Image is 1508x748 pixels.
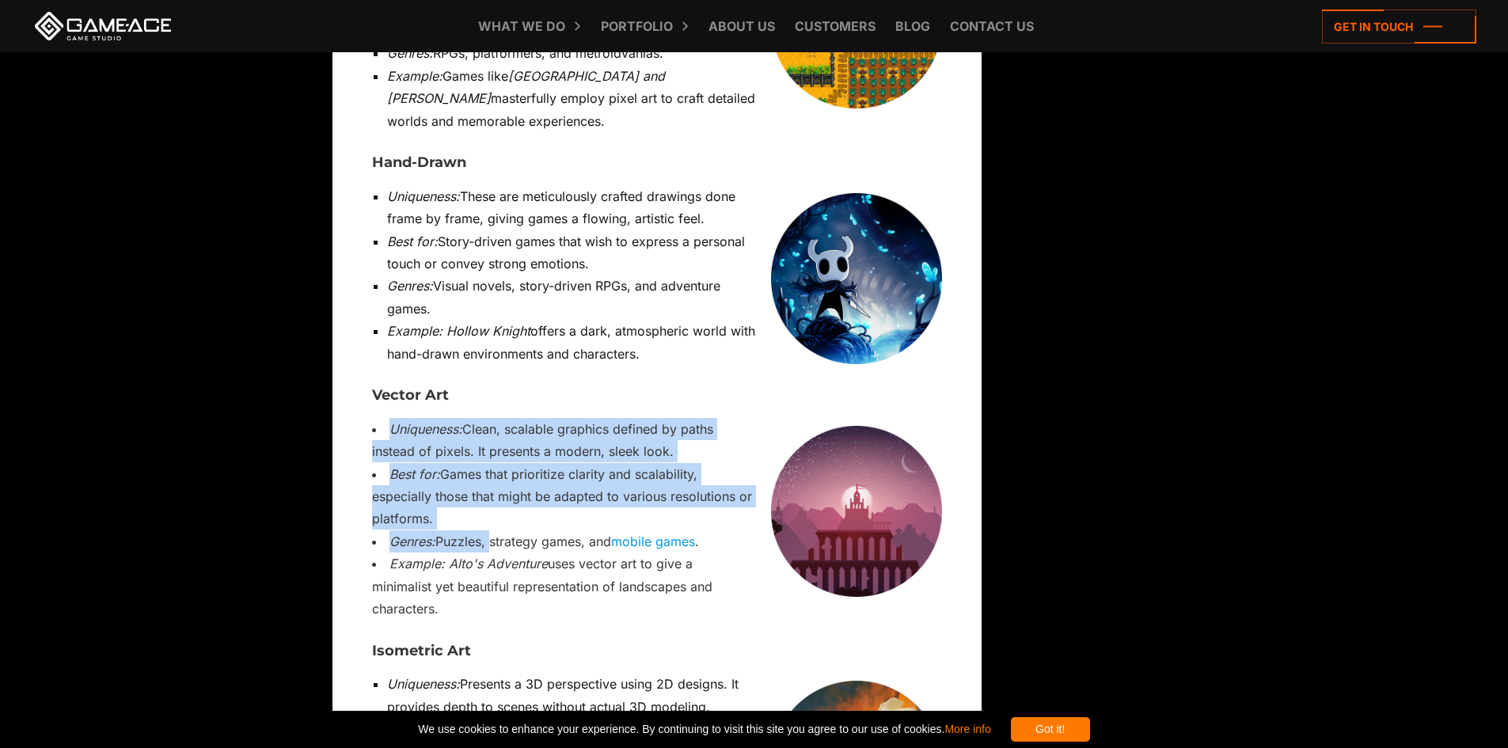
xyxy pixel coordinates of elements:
[372,418,942,463] li: Clean, scalable graphics defined by paths instead of pixels. It presents a modern, sleek look.
[372,388,942,404] h3: Vector Art
[387,676,460,692] em: Uniqueness:
[387,230,942,275] li: Story-driven games that wish to express a personal touch or convey strong emotions.
[372,530,942,552] li: Puzzles, strategy games, and .
[387,278,433,294] em: Genres:
[387,42,942,64] li: RPGs, platformers, and metroidvanias.
[387,65,942,132] li: Games like masterfully employ pixel art to craft detailed worlds and memorable experiences.
[387,673,942,718] li: Presents a 3D perspective using 2D designs. It provides depth to scenes without actual 3D modeling.
[389,421,462,437] em: Uniqueness:
[449,556,548,571] em: Alto's Adventure
[387,323,443,339] em: Example:
[387,320,942,365] li: offers a dark, atmospheric world with hand-drawn environments and characters.
[389,466,440,482] em: Best for:
[387,185,942,230] li: These are meticulously crafted drawings done frame by frame, giving games a flowing, artistic feel.
[372,463,942,530] li: Games that prioritize clarity and scalability, especially those that might be adapted to various ...
[387,234,438,249] em: Best for:
[372,644,942,659] h3: Isometric Art
[771,193,942,364] img: art styles in video games
[387,68,665,106] em: [GEOGRAPHIC_DATA] and [PERSON_NAME]
[944,723,990,735] a: More info
[372,155,942,171] h3: Hand-Drawn
[418,717,990,742] span: We use cookies to enhance your experience. By continuing to visit this site you agree to our use ...
[389,533,435,549] em: Genres:
[387,275,942,320] li: Visual novels, story-driven RPGs, and adventure games.
[387,68,443,84] em: Example:
[389,556,445,571] em: Example:
[1011,717,1090,742] div: Got it!
[611,533,695,549] a: mobile games
[387,45,433,61] em: Genres:
[771,426,942,597] img: art styles in video games
[387,188,460,204] em: Uniqueness:
[1322,9,1476,44] a: Get in touch
[372,552,942,620] li: uses vector art to give a minimalist yet beautiful representation of landscapes and characters.
[446,323,530,339] em: Hollow Knight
